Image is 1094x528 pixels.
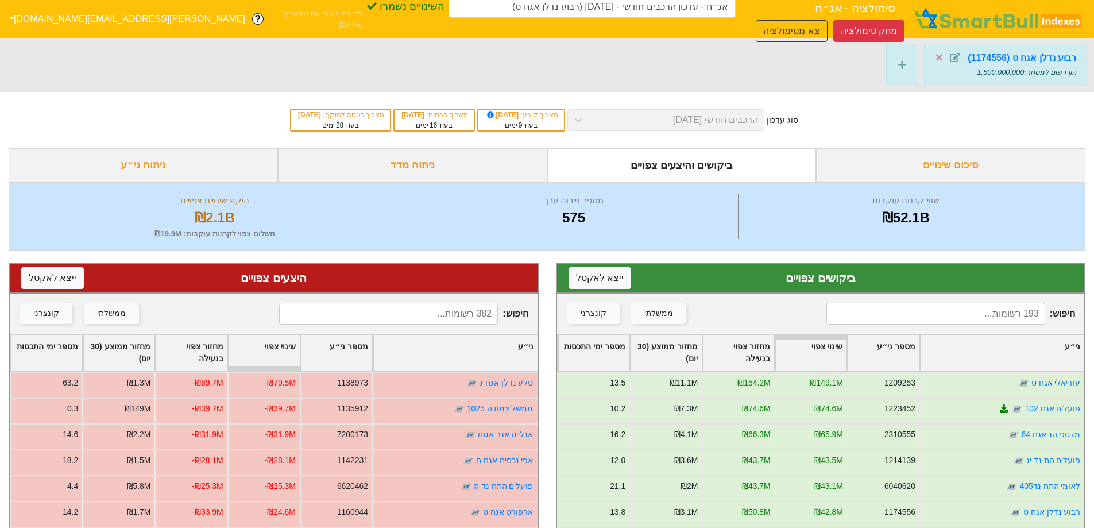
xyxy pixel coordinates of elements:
[480,378,534,387] a: סלע נדלן אגח ג
[610,377,625,389] div: 13.5
[814,403,843,415] div: ₪74.6M
[63,429,78,441] div: 14.6
[884,506,915,518] div: 1174556
[1012,455,1024,467] img: tase link
[569,269,1073,287] div: ביקושים צפויים
[265,429,296,441] div: -₪31.9M
[581,307,606,320] div: קונצרני
[484,120,558,130] div: בעוד ימים
[1031,378,1080,387] a: עזריאלי אגח ט
[913,7,1085,30] img: SmartBull
[921,335,1084,371] div: Toggle SortBy
[279,303,528,325] span: חיפוש :
[265,480,296,492] div: -₪25.3M
[337,506,368,518] div: 1160944
[461,481,472,492] img: tase link
[741,403,770,415] div: ₪74.6M
[741,194,1070,207] div: שווי קרנות עוקבות
[631,335,702,371] div: Toggle SortBy
[741,506,770,518] div: ₪50.8M
[278,148,547,182] div: ניתוח מדד
[826,303,1075,325] span: חיפוש :
[884,480,915,492] div: 6040620
[412,194,735,207] div: מספר ניירות ערך
[401,111,426,119] span: [DATE]
[63,377,78,389] div: 63.2
[741,480,770,492] div: ₪43.7M
[826,303,1045,325] input: 193 רשומות...
[127,377,151,389] div: ₪1.3M
[884,403,915,415] div: 1223452
[977,68,1076,76] span: הון רשום למסחר : 1,500,000,000
[265,506,296,518] div: -₪24.6M
[11,335,82,371] div: Toggle SortBy
[465,429,476,441] img: tase link
[968,53,1076,63] strong: רבוע נדלן אגח ט (1174556)
[1019,481,1080,491] a: לאומי התח נד405
[373,335,537,371] div: Toggle SortBy
[67,403,78,415] div: 0.3
[767,114,798,126] div: סוג עדכון
[741,207,1070,228] div: ₪52.1B
[466,377,478,389] img: tase link
[1018,377,1029,389] img: tase link
[24,194,406,207] div: היקף שינויים צפויים
[21,269,526,287] div: היצעים צפויים
[816,148,1085,182] div: סיכום שינויים
[84,303,139,324] button: ממשלתי
[192,480,223,492] div: -₪25.3M
[337,454,368,467] div: 1142231
[298,111,323,119] span: [DATE]
[674,454,698,467] div: ₪3.6M
[1025,404,1080,413] a: פועלים אגח 102
[192,454,223,467] div: -₪28.1M
[192,429,223,441] div: -₪31.9M
[430,121,437,129] span: 16
[610,480,625,492] div: 21.1
[254,11,261,27] span: ?
[337,403,368,415] div: 1135912
[884,454,915,467] div: 1214139
[463,455,474,467] img: tase link
[884,377,915,389] div: 1209253
[814,480,843,492] div: ₪43.1M
[125,403,151,415] div: ₪149M
[484,110,558,120] div: תאריך קובע :
[737,377,770,389] div: ₪154.2M
[674,506,698,518] div: ₪3.1M
[567,303,620,324] button: קונצרני
[337,429,368,441] div: 7200173
[9,148,278,182] div: ניתוח ני״ע
[470,507,481,518] img: tase link
[279,303,498,325] input: 382 רשומות...
[547,148,817,182] div: ביקושים והיצעים צפויים
[1011,403,1023,415] img: tase link
[674,403,698,415] div: ₪7.3M
[336,121,343,129] span: 28
[775,335,846,371] div: Toggle SortBy
[476,456,534,465] a: אפי נכסים אגח ח
[156,335,227,371] div: Toggle SortBy
[610,454,625,467] div: 12.0
[741,429,770,441] div: ₪66.3M
[301,335,372,371] div: Toggle SortBy
[569,267,631,289] button: ייצא לאקסל
[63,506,78,518] div: 14.2
[412,207,735,228] div: 575
[337,480,368,492] div: 6620462
[703,335,774,371] div: Toggle SortBy
[669,377,698,389] div: ₪11.1M
[265,403,296,415] div: -₪39.7M
[1023,507,1080,517] a: רבוע נדלן אגח ט
[192,377,223,389] div: -₪89.7M
[67,480,78,492] div: 4.4
[1026,456,1080,465] a: פועלים הת נד יג
[24,228,406,240] div: תשלום צפוי לקרנות עוקבות : ₪19.9M
[63,454,78,467] div: 18.2
[644,307,673,320] div: ממשלתי
[467,404,534,413] a: ממשל צמודה 1025
[681,480,698,492] div: ₪2M
[610,403,625,415] div: 10.2
[400,110,468,120] div: תאריך פרסום :
[478,430,534,439] a: אנלייט אנר אגחו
